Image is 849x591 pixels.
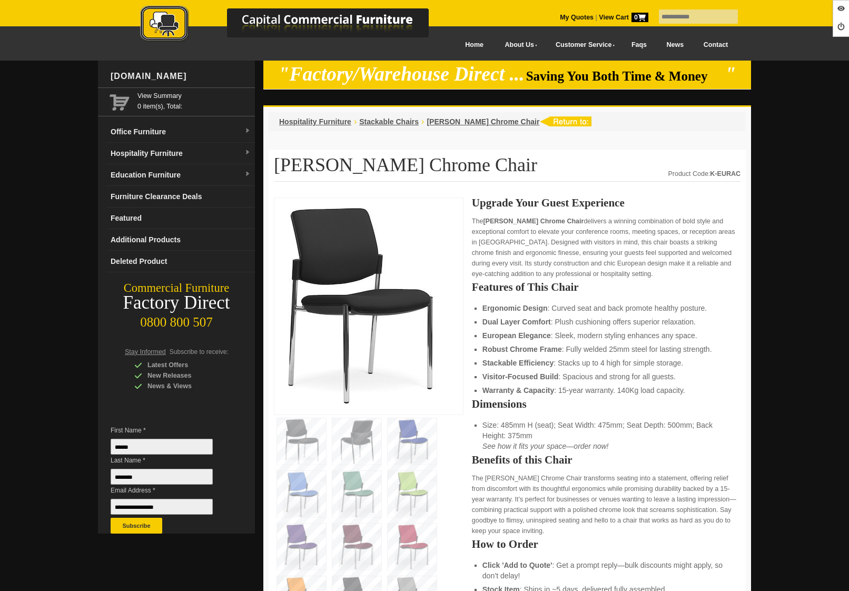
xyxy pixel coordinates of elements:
span: Stay Informed [125,348,166,356]
div: Product Code: [668,169,741,179]
li: : Sleek, modern styling enhances any space. [482,330,730,341]
span: First Name * [111,425,229,436]
li: › [421,116,424,127]
img: return to [539,116,591,126]
strong: Ergonomic Design [482,304,548,312]
h1: [PERSON_NAME] Chrome Chair [274,155,741,182]
a: View Summary [137,91,251,101]
a: View Cart0 [597,14,648,21]
span: Subscribe to receive: [170,348,229,356]
strong: Warranty & Capacity [482,386,554,395]
li: Size: 485mm H (seat); Seat Width: 475mm; Seat Depth: 500mm; Back Height: 375mm [482,420,730,451]
em: "Factory/Warehouse Direct ... [279,63,525,85]
div: New Releases [134,370,234,381]
span: 0 item(s), Total: [137,91,251,110]
em: See how it fits your space—order now! [482,442,609,450]
h2: How to Order [472,539,741,549]
a: Education Furnituredropdown [106,164,255,186]
li: : Spacious and strong for all guests. [482,371,730,382]
strong: Stackable Efficiency [482,359,554,367]
h2: Benefits of this Chair [472,455,741,465]
a: My Quotes [560,14,594,21]
a: Contact [694,33,738,57]
img: dropdown [244,171,251,178]
li: : Get a prompt reply—bulk discounts might apply, so don’t delay! [482,560,730,581]
p: The delivers a winning combination of bold style and exceptional comfort to elevate your conferen... [472,216,741,279]
div: 0800 800 507 [98,310,255,330]
div: Commercial Furniture [98,281,255,295]
em: " [725,63,736,85]
h2: Upgrade Your Guest Experience [472,198,741,208]
p: The [PERSON_NAME] Chrome Chair transforms seating into a statement, offering relief from discomfo... [472,473,741,536]
span: 0 [631,13,648,22]
a: Additional Products [106,229,255,251]
button: Subscribe [111,518,162,534]
strong: Visitor-Focused Build [482,372,558,381]
strong: European Elegance [482,331,551,340]
span: Email Address * [111,485,229,496]
a: [PERSON_NAME] Chrome Chair [427,117,539,126]
a: Customer Service [544,33,621,57]
strong: View Cart [599,14,648,21]
li: : Fully welded 25mm steel for lasting strength. [482,344,730,354]
li: : 15-year warranty. 140Kg load capacity. [482,385,730,396]
strong: K-EURAC [710,170,741,178]
div: Factory Direct [98,295,255,310]
a: Capital Commercial Furniture Logo [111,5,480,47]
a: Hospitality Furniture [279,117,351,126]
img: Eura Chrome Chair [280,203,438,406]
img: dropdown [244,150,251,156]
a: Deleted Product [106,251,255,272]
a: Hospitality Furnituredropdown [106,143,255,164]
strong: Robust Chrome Frame [482,345,562,353]
h2: Dimensions [472,399,741,409]
a: Office Furnituredropdown [106,121,255,143]
strong: [PERSON_NAME] Chrome Chair [483,218,584,225]
a: Faqs [621,33,657,57]
a: Stackable Chairs [359,117,419,126]
input: Email Address * [111,499,213,515]
span: Saving You Both Time & Money [526,69,724,83]
span: Last Name * [111,455,229,466]
li: : Curved seat and back promote healthy posture. [482,303,730,313]
li: : Stacks up to 4 high for simple storage. [482,358,730,368]
li: : Plush cushioning offers superior relaxation. [482,317,730,327]
div: News & Views [134,381,234,391]
h2: Features of This Chair [472,282,741,292]
a: Featured [106,208,255,229]
li: › [354,116,357,127]
img: Capital Commercial Furniture Logo [111,5,480,44]
div: [DOMAIN_NAME] [106,61,255,92]
div: Latest Offers [134,360,234,370]
a: About Us [493,33,544,57]
a: Furniture Clearance Deals [106,186,255,208]
input: Last Name * [111,469,213,485]
a: News [657,33,694,57]
strong: Click 'Add to Quote' [482,561,552,569]
img: dropdown [244,128,251,134]
strong: Dual Layer Comfort [482,318,551,326]
input: First Name * [111,439,213,455]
